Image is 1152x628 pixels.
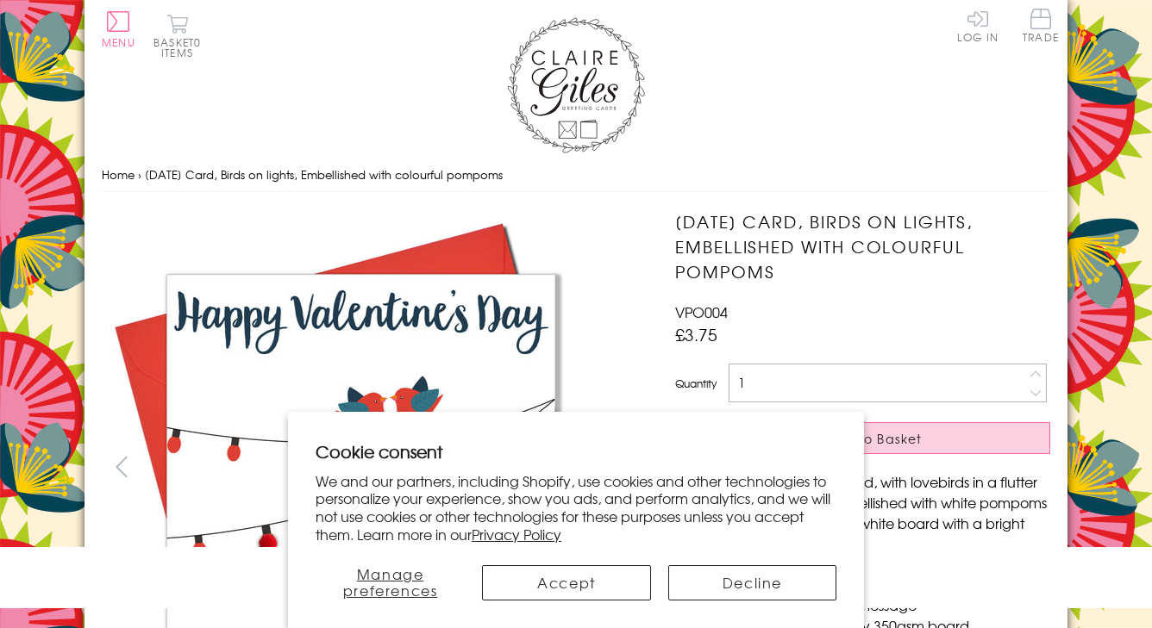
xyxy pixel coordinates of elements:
a: Log In [957,9,999,42]
button: Basket0 items [153,14,201,58]
nav: breadcrumbs [102,158,1050,193]
a: Home [102,166,135,183]
button: prev [102,447,141,486]
button: Menu [102,11,135,47]
a: Trade [1023,9,1059,46]
span: Add to Basket [824,430,923,447]
button: Decline [668,565,836,600]
img: Claire Giles Greetings Cards [507,17,645,153]
span: › [138,166,141,183]
a: Privacy Policy [472,524,561,544]
h1: [DATE] Card, Birds on lights, Embellished with colourful pompoms [675,209,1050,283]
span: Menu [102,34,135,50]
span: [DATE] Card, Birds on lights, Embellished with colourful pompoms [145,166,503,183]
span: £3.75 [675,322,717,346]
span: Trade [1023,9,1059,42]
button: Accept [482,565,650,600]
p: We and our partners, including Shopify, use cookies and other technologies to personalize your ex... [316,472,836,544]
button: Manage preferences [316,565,465,600]
h2: Cookie consent [316,439,836,463]
span: Manage preferences [343,563,438,600]
span: VPO004 [675,302,728,322]
span: 0 items [161,34,201,60]
label: Quantity [675,376,717,391]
